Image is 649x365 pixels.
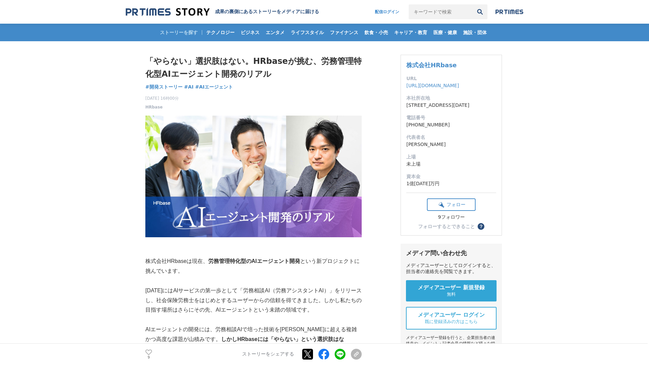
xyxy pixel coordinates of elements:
a: 施設・団体 [460,24,489,41]
a: メディアユーザー ログイン 既に登録済みの方はこちら [406,307,497,330]
span: ライフスタイル [288,29,327,35]
a: [URL][DOMAIN_NAME] [406,83,459,88]
p: ストーリーをシェアする [242,351,294,358]
img: thumbnail_60cac470-7190-11f0-a44f-0dbda82f12bc.png [145,116,362,237]
span: テクノロジー [203,29,237,35]
a: ファイナンス [327,24,361,41]
p: 株式会社HRbaseは現在、 という新プロジェクトに挑んでいます。 [145,257,362,276]
p: 9 [145,356,152,359]
dd: [PHONE_NUMBER] [406,121,496,128]
span: 施設・団体 [460,29,489,35]
span: [DATE] 16時00分 [145,95,179,101]
span: ビジネス [238,29,262,35]
a: #AI [184,83,194,91]
dd: [PERSON_NAME] [406,141,496,148]
span: #開発ストーリー [145,84,183,90]
input: キーワードで検索 [409,4,473,19]
div: 9フォロワー [427,214,476,220]
span: 既に登録済みの方はこちら [425,319,478,325]
button: 検索 [473,4,487,19]
a: エンタメ [263,24,287,41]
div: メディアユーザー登録を行うと、企業担当者の連絡先や、イベント・記者会見の情報など様々な特記情報を閲覧できます。 ※内容はストーリー・プレスリリースにより異なります。 [406,335,497,364]
dt: 上場 [406,153,496,161]
span: 医療・健康 [431,29,460,35]
span: キャリア・教育 [391,29,430,35]
span: ？ [479,224,483,229]
span: メディアユーザー 新規登録 [418,284,485,291]
dd: [STREET_ADDRESS][DATE] [406,102,496,109]
div: フォローするとできること [418,224,475,229]
a: 医療・健康 [431,24,460,41]
div: メディアユーザーとしてログインすると、担当者の連絡先を閲覧できます。 [406,263,497,275]
a: テクノロジー [203,24,237,41]
span: 無料 [447,291,456,297]
dd: 1億[DATE]万円 [406,180,496,187]
strong: 労務管理特化型のAIエージェント開発 [208,258,300,264]
dt: 代表者名 [406,134,496,141]
span: 飲食・小売 [362,29,391,35]
a: メディアユーザー 新規登録 無料 [406,280,497,301]
h2: 成果の裏側にあるストーリーをメディアに届ける [215,9,319,15]
strong: しかしHRbaseには「やらない」という選択肢はない･･･。 [145,336,344,352]
span: #AIエージェント [195,84,233,90]
dt: 電話番号 [406,114,496,121]
a: 成果の裏側にあるストーリーをメディアに届ける 成果の裏側にあるストーリーをメディアに届ける [126,7,319,17]
span: #AI [184,84,194,90]
p: AIエージェントの開発には、労務相談AIで培った技術を[PERSON_NAME]に超える複雑かつ高度な課題が山積みです。 [145,325,362,354]
a: キャリア・教育 [391,24,430,41]
span: メディアユーザー ログイン [418,312,485,319]
img: prtimes [496,9,523,15]
a: HRbase [145,104,163,110]
dt: 資本金 [406,173,496,180]
span: ファイナンス [327,29,361,35]
a: #開発ストーリー [145,83,183,91]
a: 配信ログイン [368,4,406,19]
a: 株式会社HRbase [406,62,457,69]
button: フォロー [427,198,476,211]
div: メディア問い合わせ先 [406,249,497,257]
dt: 本社所在地 [406,95,496,102]
h1: 「やらない」選択肢はない。HRbaseが挑む、労務管理特化型AIエージェント開発のリアル [145,55,362,81]
button: ？ [478,223,484,230]
dt: URL [406,75,496,82]
a: 飲食・小売 [362,24,391,41]
a: #AIエージェント [195,83,233,91]
a: ビジネス [238,24,262,41]
img: 成果の裏側にあるストーリーをメディアに届ける [126,7,210,17]
span: エンタメ [263,29,287,35]
a: ライフスタイル [288,24,327,41]
p: [DATE]にはAIサービスの第一歩として「労務相談AI（労務アシスタントAI）」をリリースし、社会保険労務士をはじめとするユーザーからの信頼を得てきました。しかし私たちの目指す場所はさらにその... [145,286,362,315]
dd: 未上場 [406,161,496,168]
